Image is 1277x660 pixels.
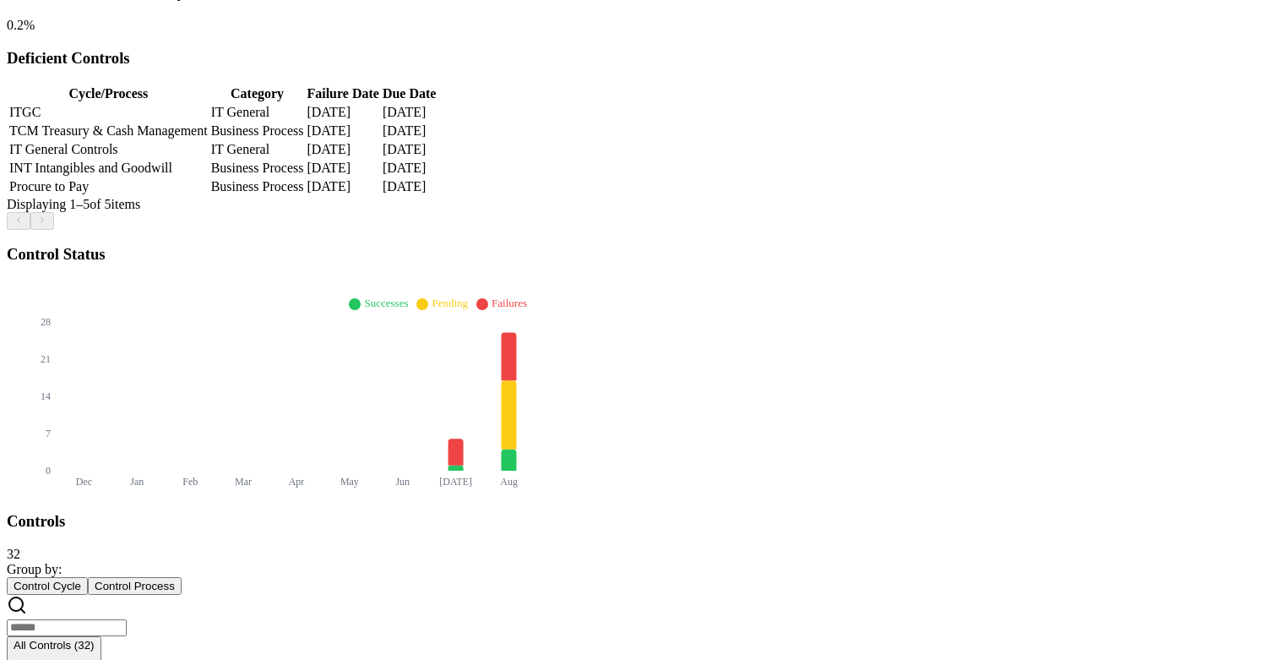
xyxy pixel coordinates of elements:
td: IT General [210,141,305,158]
td: IT General [210,104,305,121]
td: [DATE] [306,178,379,195]
tspan: Jan [130,476,144,488]
tspan: Mar [235,476,252,488]
th: Cycle/Process [8,85,209,102]
td: [DATE] [382,104,437,121]
tspan: 0 [46,465,51,477]
span: All Controls (32) [14,639,95,652]
td: INT Intangibles and Goodwill [8,160,209,177]
tspan: 7 [46,428,51,439]
button: Next [30,212,54,230]
tspan: Aug [500,476,518,488]
td: Business Process [210,160,305,177]
span: Pending [432,297,468,309]
tspan: 28 [41,316,51,328]
span: Successes [364,297,408,309]
span: Displaying 1– 5 of 5 items [7,197,140,211]
span: 32 [7,547,20,561]
tspan: Apr [289,476,305,488]
tspan: 14 [41,390,51,402]
h3: Controls [7,512,1270,531]
td: ITGC [8,104,209,121]
td: [DATE] [306,160,379,177]
td: [DATE] [382,141,437,158]
td: Business Process [210,123,305,139]
span: Failures [492,297,527,309]
h3: Control Status [7,245,1270,264]
th: Failure Date [306,85,379,102]
tspan: 21 [41,353,51,365]
tspan: May [340,476,359,488]
tspan: Jun [395,476,410,488]
td: IT General Controls [8,141,209,158]
tspan: Dec [76,476,92,488]
button: Control Process [88,577,182,595]
td: [DATE] [306,123,379,139]
td: [DATE] [382,123,437,139]
td: Procure to Pay [8,178,209,195]
td: [DATE] [382,178,437,195]
tspan: Feb [182,476,198,488]
td: Business Process [210,178,305,195]
td: [DATE] [382,160,437,177]
tspan: [DATE] [439,476,472,488]
th: Category [210,85,305,102]
span: 0.2 % [7,18,35,32]
th: Due Date [382,85,437,102]
button: Control Cycle [7,577,88,595]
button: Previous [7,212,30,230]
h3: Deficient Controls [7,49,1270,68]
td: [DATE] [306,141,379,158]
td: TCM Treasury & Cash Management [8,123,209,139]
td: [DATE] [306,104,379,121]
span: Group by: [7,562,62,576]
